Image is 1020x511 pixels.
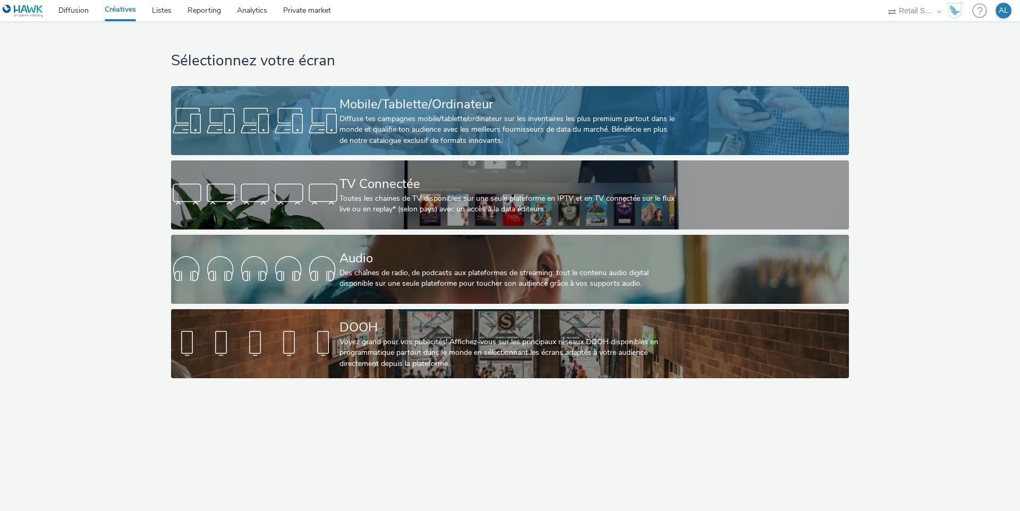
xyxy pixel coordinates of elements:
div: DOOH [339,318,676,337]
div: Toutes les chaines de TV disponibles sur une seule plateforme en IPTV et en TV connectée sur le f... [339,193,676,215]
div: Diffuse tes campagnes mobile/tablette/ordinateur sur les inventaires les plus premium partout dan... [339,114,676,146]
div: Des chaînes de radio, de podcasts aux plateformes de streaming: tout le contenu audio digital dis... [339,268,676,289]
a: AudioDes chaînes de radio, de podcasts aux plateformes de streaming: tout le contenu audio digita... [171,235,848,304]
a: Hawk Academy [947,2,967,19]
h1: Sélectionnez votre écran [171,51,848,71]
div: TV Connectée [339,175,676,193]
img: undefined Logo [3,4,44,18]
a: Mobile/Tablette/OrdinateurDiffuse tes campagnes mobile/tablette/ordinateur sur les inventaires le... [171,86,848,155]
div: Voyez grand pour vos publicités! Affichez-vous sur les principaux réseaux DOOH disponibles en pro... [339,337,676,369]
a: TV ConnectéeToutes les chaines de TV disponibles sur une seule plateforme en IPTV et en TV connec... [171,160,848,229]
img: Hawk Academy [947,2,963,19]
a: DOOHVoyez grand pour vos publicités! Affichez-vous sur les principaux réseaux DOOH disponibles en... [171,309,848,378]
div: Mobile/Tablette/Ordinateur [339,95,676,114]
div: AL [999,3,1008,19]
div: Audio [339,249,676,268]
